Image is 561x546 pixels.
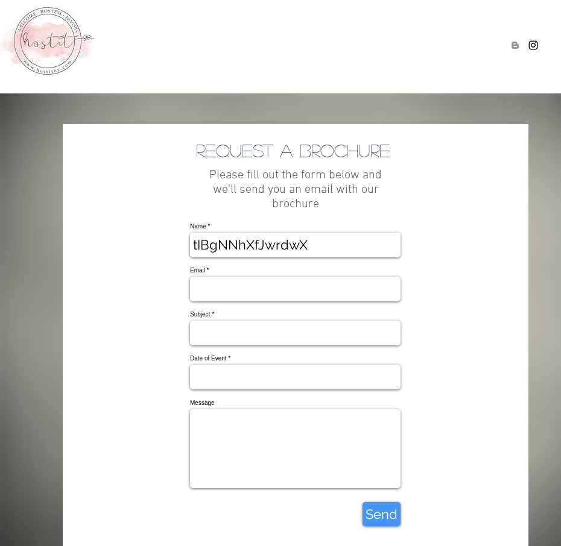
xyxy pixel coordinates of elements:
span: Please fill out the form below and we'll send you an email with our brochure [209,168,382,212]
label: Subject [190,312,401,318]
label: Message [190,400,401,406]
span: Request a Brochure [196,141,390,159]
ul: Social Bar [509,39,539,51]
span: Send [366,505,398,524]
label: Name [190,224,401,230]
label: Email [190,268,401,274]
img: Hostitny [527,39,539,51]
label: Date of Event [190,356,401,362]
button: Send [363,502,401,526]
img: Blogger [509,39,521,51]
